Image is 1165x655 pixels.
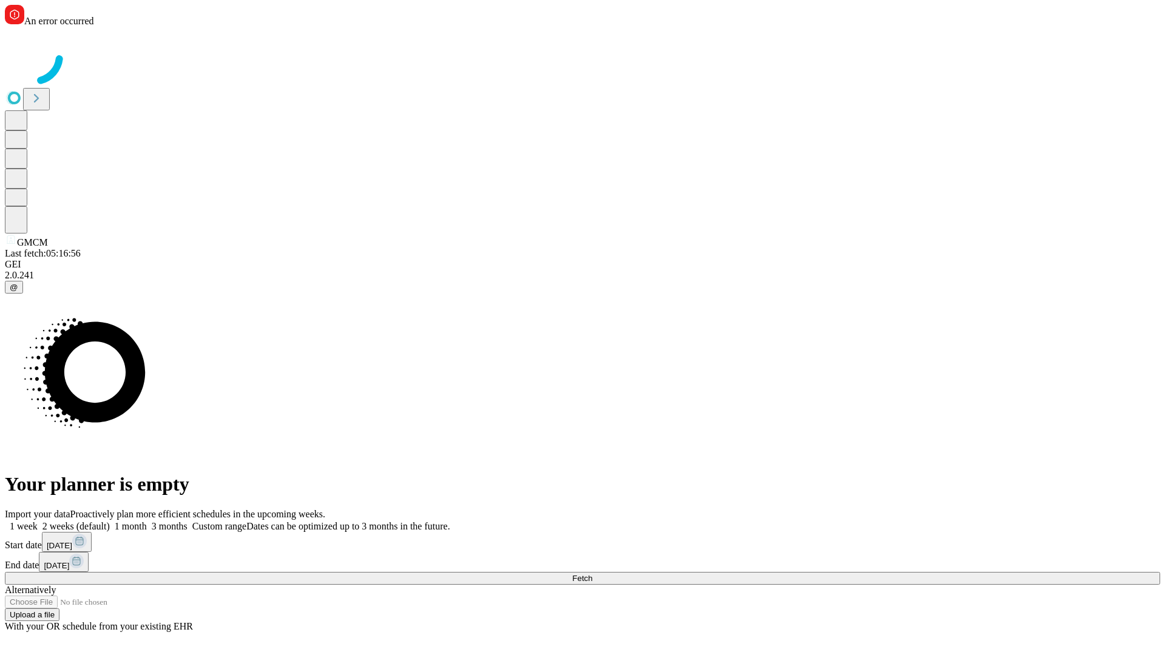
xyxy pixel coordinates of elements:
[192,521,246,531] span: Custom range
[5,281,23,294] button: @
[5,608,59,621] button: Upload a file
[10,283,18,292] span: @
[44,561,69,570] span: [DATE]
[42,521,110,531] span: 2 weeks (default)
[5,248,81,258] span: Last fetch: 05:16:56
[115,521,147,531] span: 1 month
[5,572,1160,585] button: Fetch
[572,574,592,583] span: Fetch
[70,509,325,519] span: Proactively plan more efficient schedules in the upcoming weeks.
[246,521,450,531] span: Dates can be optimized up to 3 months in the future.
[152,521,187,531] span: 3 months
[5,621,193,631] span: With your OR schedule from your existing EHR
[17,237,48,247] span: GMCM
[47,541,72,550] span: [DATE]
[5,473,1160,495] h1: Your planner is empty
[5,552,1160,572] div: End date
[24,16,94,26] span: An error occurred
[5,532,1160,552] div: Start date
[5,270,1160,281] div: 2.0.241
[39,552,89,572] button: [DATE]
[5,585,56,595] span: Alternatively
[42,532,92,552] button: [DATE]
[5,259,1160,270] div: GEI
[5,509,70,519] span: Import your data
[10,521,38,531] span: 1 week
